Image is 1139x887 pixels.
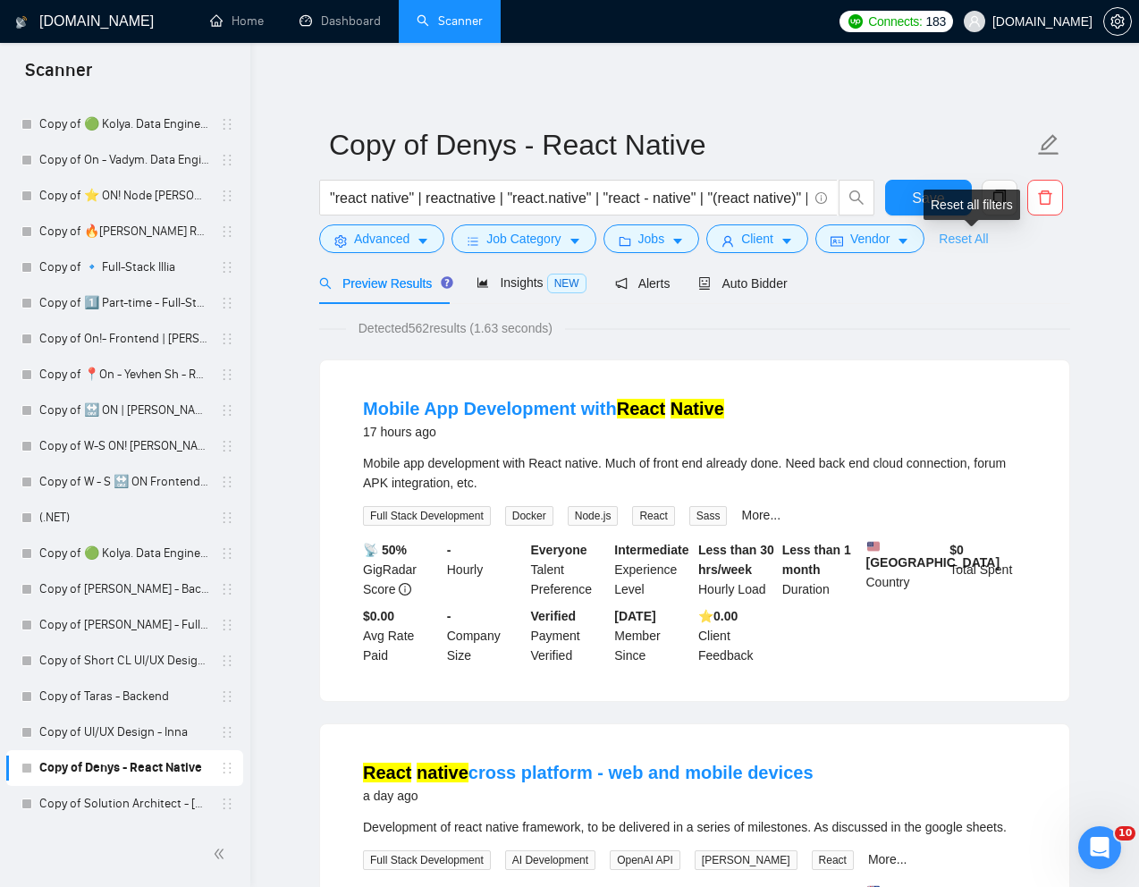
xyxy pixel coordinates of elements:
mark: native [417,763,468,782]
span: delete [1028,190,1062,206]
a: Copy of 🟢 Kolya. Data Engineer - General [39,106,209,142]
div: a day ago [363,785,814,807]
span: idcard [831,234,843,248]
b: [GEOGRAPHIC_DATA] [866,540,1000,570]
span: Vendor [850,229,890,249]
span: Docker [505,506,553,526]
a: Copy of [PERSON_NAME] - Full-Stack dev [39,607,209,643]
span: 183 [926,12,946,31]
div: 17 hours ago [363,421,724,443]
a: Copy of Short CL UI/UX Design - [PERSON_NAME] [39,643,209,679]
span: holder [220,689,234,704]
a: dashboardDashboard [300,13,381,29]
span: Job Category [486,229,561,249]
a: More... [741,508,780,522]
span: caret-down [569,234,581,248]
span: holder [220,153,234,167]
b: Less than 1 month [782,543,851,577]
b: Less than 30 hrs/week [698,543,774,577]
a: Copy of 🔥[PERSON_NAME] React General [39,214,209,249]
a: (.NET) [39,500,209,536]
span: holder [220,403,234,418]
span: area-chart [477,276,489,289]
span: Full Stack Development [363,506,491,526]
b: $0.00 [363,609,394,623]
b: Verified [531,609,577,623]
span: caret-down [417,234,429,248]
div: GigRadar Score [359,540,443,599]
div: Experience Level [611,540,695,599]
span: holder [220,797,234,811]
span: caret-down [780,234,793,248]
span: Alerts [615,276,671,291]
a: Copy of 1️⃣ Part-time - Full-Stack Vitalii [39,285,209,321]
span: holder [220,332,234,346]
span: user [968,15,981,28]
span: Preview Results [319,276,448,291]
span: robot [698,277,711,290]
input: Scanner name... [329,122,1034,167]
b: Everyone [531,543,587,557]
span: Sass [689,506,728,526]
button: barsJob Categorycaret-down [451,224,595,253]
b: [DATE] [614,609,655,623]
span: holder [220,189,234,203]
span: AI Development [505,850,595,870]
span: caret-down [671,234,684,248]
img: logo [15,8,28,37]
b: Intermediate [614,543,688,557]
mark: Native [671,399,724,418]
a: Copy of 🟢 Kolya. Data Engineer - General [39,536,209,571]
span: OpenAI API [610,850,680,870]
span: Client [741,229,773,249]
img: upwork-logo.png [848,14,863,29]
span: Advanced [354,229,409,249]
span: Insights [477,275,586,290]
span: holder [220,582,234,596]
span: user [721,234,734,248]
span: setting [334,234,347,248]
span: holder [220,511,234,525]
button: delete [1027,180,1063,215]
mark: React [363,763,411,782]
b: - [447,543,451,557]
span: Scanner [11,57,106,95]
a: Mobile App Development withReact Native [363,399,724,418]
a: searchScanner [417,13,483,29]
a: setting [1103,14,1132,29]
span: holder [220,367,234,382]
div: Total Spent [946,540,1030,599]
button: userClientcaret-down [706,224,808,253]
span: info-circle [399,583,411,596]
span: caret-down [897,234,909,248]
div: Development of react native framework, to be delivered in a series of milestones. As discussed in... [363,817,1026,837]
span: Save [912,187,944,209]
span: Connects: [868,12,922,31]
a: Copy of Denys - React Native [39,750,209,786]
mark: React [617,399,665,418]
b: - [447,609,451,623]
button: idcardVendorcaret-down [815,224,924,253]
span: holder [220,439,234,453]
a: Copy of ⭐️ ON! Node [PERSON_NAME] [39,178,209,214]
b: ⭐️ 0.00 [698,609,738,623]
span: search [839,190,873,206]
button: copy [982,180,1017,215]
span: holder [220,260,234,275]
span: bars [467,234,479,248]
a: Copy of On - Vadym. Data Engineer - General [39,142,209,178]
span: NEW [547,274,586,293]
span: [PERSON_NAME] [695,850,797,870]
a: More... [868,852,907,866]
a: Copy of [PERSON_NAME] - Backend [39,571,209,607]
div: Talent Preference [527,540,612,599]
span: Auto Bidder [698,276,787,291]
a: Copy of Taras - Backend [39,679,209,714]
a: Reset All [939,229,988,249]
span: holder [220,618,234,632]
div: Avg Rate Paid [359,606,443,665]
img: 🇺🇸 [867,540,880,553]
a: React nativecross platform - web and mobile devices [363,763,814,782]
span: holder [220,761,234,775]
span: holder [220,475,234,489]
